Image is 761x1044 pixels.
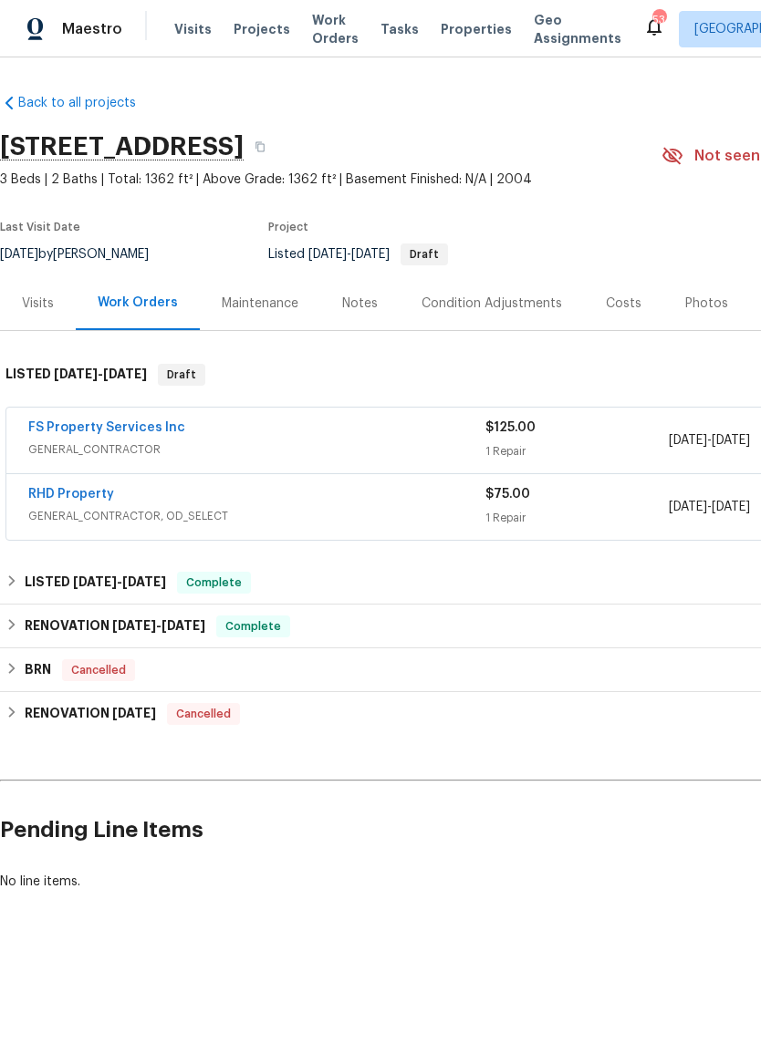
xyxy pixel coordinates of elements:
span: Cancelled [64,661,133,679]
div: Notes [342,295,378,313]
span: [DATE] [122,575,166,588]
span: Work Orders [312,11,359,47]
span: [DATE] [712,501,750,513]
span: Draft [160,366,203,384]
span: Properties [441,20,512,38]
span: [DATE] [73,575,117,588]
div: Visits [22,295,54,313]
h6: RENOVATION [25,703,156,725]
span: [DATE] [54,367,98,380]
div: Maintenance [222,295,298,313]
span: Maestro [62,20,122,38]
span: - [669,498,750,516]
div: 1 Repair [485,509,668,527]
span: Projects [234,20,290,38]
h6: LISTED [5,364,147,386]
h6: BRN [25,659,51,681]
div: Costs [606,295,641,313]
span: - [308,248,390,261]
div: Work Orders [98,294,178,312]
span: [DATE] [669,501,707,513]
h6: RENOVATION [25,615,205,637]
span: - [669,431,750,450]
span: [DATE] [712,434,750,447]
button: Copy Address [244,130,276,163]
a: RHD Property [28,488,114,501]
span: GENERAL_CONTRACTOR, OD_SELECT [28,507,485,525]
span: Listed [268,248,448,261]
span: [DATE] [308,248,347,261]
span: - [54,367,147,380]
div: Photos [685,295,728,313]
span: Draft [402,249,446,260]
span: - [73,575,166,588]
div: 1 Repair [485,442,668,460]
span: Complete [218,617,288,636]
span: GENERAL_CONTRACTOR [28,440,485,459]
span: [DATE] [112,707,156,719]
span: [DATE] [351,248,390,261]
span: Visits [174,20,212,38]
span: Tasks [380,23,419,36]
span: [DATE] [112,619,156,632]
span: $75.00 [485,488,530,501]
span: Geo Assignments [534,11,621,47]
span: Cancelled [169,705,238,723]
div: Condition Adjustments [422,295,562,313]
span: Project [268,222,308,233]
span: [DATE] [103,367,147,380]
span: [DATE] [162,619,205,632]
h6: LISTED [25,572,166,594]
span: Complete [179,574,249,592]
span: - [112,619,205,632]
a: FS Property Services Inc [28,421,185,434]
div: 53 [652,11,665,29]
span: [DATE] [669,434,707,447]
span: $125.00 [485,421,536,434]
